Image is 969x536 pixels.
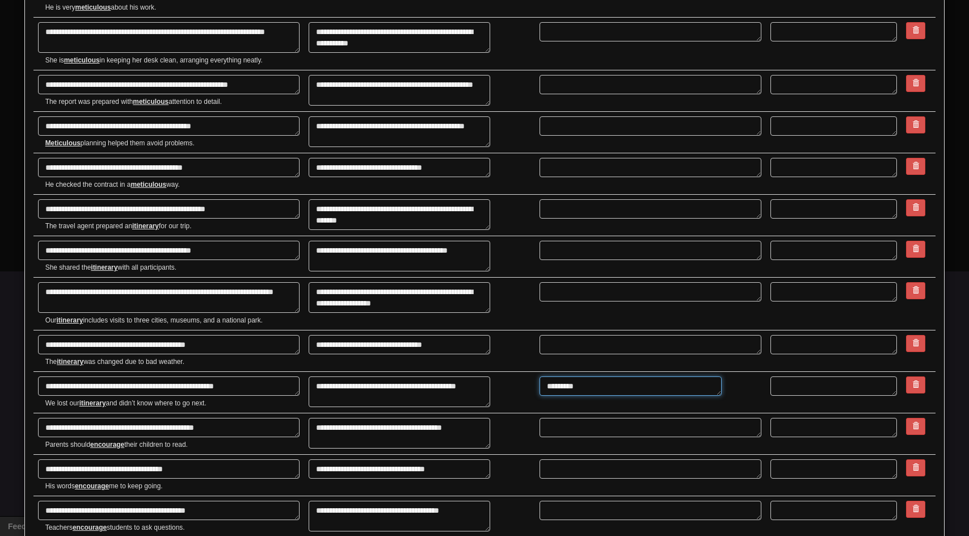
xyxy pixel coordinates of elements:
[91,263,117,271] u: itinerary
[45,221,300,231] small: The travel agent prepared an for our trip.
[45,56,300,65] small: She is in keeping her desk clean, arranging everything neatly.
[73,524,107,531] u: encourage
[45,316,300,325] small: Our includes visits to three cities, museums, and a national park.
[45,440,300,450] small: Parents should their children to read.
[45,263,300,273] small: She shared the with all participants.
[45,139,81,147] u: Meticulous
[45,357,300,367] small: The was changed due to bad weather.
[57,358,83,366] u: itinerary
[90,441,124,449] u: encourage
[45,97,300,107] small: The report was prepared with attention to detail.
[132,222,159,230] u: itinerary
[57,316,83,324] u: itinerary
[45,481,300,491] small: His words me to keep going.
[45,139,300,148] small: planning helped them avoid problems.
[45,399,300,408] small: We lost our and didn’t know where to go next.
[75,3,111,11] u: meticulous
[75,482,109,490] u: encourage
[79,399,106,407] u: itinerary
[45,3,300,12] small: He is very about his work.
[130,181,166,189] u: meticulous
[45,180,300,190] small: He checked the contract in a way.
[133,98,168,106] u: meticulous
[45,523,300,533] small: Teachers students to ask questions.
[64,56,100,64] u: meticulous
